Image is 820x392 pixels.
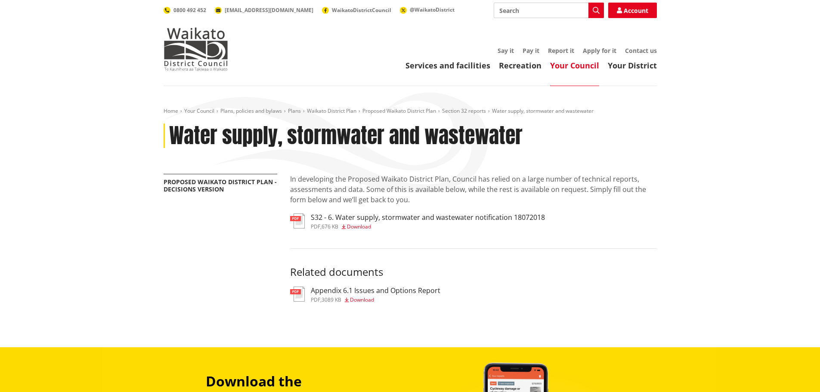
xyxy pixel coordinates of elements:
a: Recreation [499,60,542,71]
span: Download [347,223,371,230]
a: Say it [498,46,514,55]
a: Home [164,107,178,114]
a: [EMAIL_ADDRESS][DOMAIN_NAME] [215,6,313,14]
span: 676 KB [322,223,338,230]
a: Plans, policies and bylaws [220,107,282,114]
a: Your District [608,60,657,71]
h1: Water supply, stormwater and wastewater [169,123,523,148]
span: @WaikatoDistrict [410,6,455,13]
span: 3089 KB [322,296,341,303]
span: pdf [311,223,320,230]
nav: breadcrumb [164,108,657,115]
div: , [311,224,545,229]
span: Download [350,296,374,303]
div: , [311,297,440,302]
a: Your Council [184,107,214,114]
a: Apply for it [583,46,616,55]
span: 0800 492 452 [173,6,206,14]
a: Pay it [523,46,539,55]
a: Proposed Waikato District Plan [362,107,436,114]
a: Plans [288,107,301,114]
span: [EMAIL_ADDRESS][DOMAIN_NAME] [225,6,313,14]
a: @WaikatoDistrict [400,6,455,13]
h3: Appendix 6.1 Issues and Options Report [311,287,440,295]
a: WaikatoDistrictCouncil [322,6,391,14]
span: pdf [311,296,320,303]
a: Appendix 6.1 Issues and Options Report pdf,3089 KB Download [290,287,440,302]
a: Waikato District Plan [307,107,356,114]
img: document-pdf.svg [290,213,305,228]
a: Your Council [550,60,599,71]
h3: S32 - 6. Water supply, stormwater and wastewater notification 18072018 [311,213,545,222]
a: Section 32 reports [442,107,486,114]
input: Search input [494,3,604,18]
a: 0800 492 452 [164,6,206,14]
p: In developing the Proposed Waikato District Plan, Council has relied on a large number of technic... [290,174,657,205]
span: WaikatoDistrictCouncil [332,6,391,14]
a: Services and facilities [405,60,490,71]
a: Report it [548,46,574,55]
a: Contact us [625,46,657,55]
img: document-pdf.svg [290,287,305,302]
a: S32 - 6. Water supply, stormwater and wastewater notification 18072018 pdf,676 KB Download [290,213,545,229]
img: Waikato District Council - Te Kaunihera aa Takiwaa o Waikato [164,28,228,71]
h3: Related documents [290,266,657,278]
a: Account [608,3,657,18]
a: Proposed Waikato District Plan - Decisions Version [164,178,277,193]
span: Water supply, stormwater and wastewater [492,107,594,114]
